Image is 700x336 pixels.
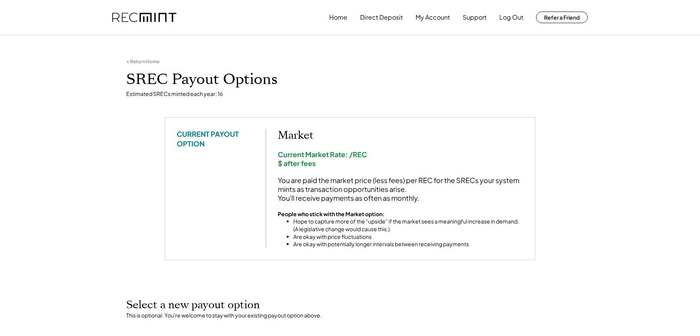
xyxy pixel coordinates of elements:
button: My Account [416,10,450,25]
button: Home [329,10,347,25]
h1: SREC Payout Options [126,71,574,89]
img: recmint-logotype%403x.png [112,13,176,22]
button: Log Out [499,10,523,25]
li: Hope to capture more of the “upside” if the market sees a meaningful increase in demand. (A legis... [293,218,523,233]
div: Current Market Rate: /REC $ after fees [278,150,523,168]
h2: Select a new payout option [126,299,574,312]
li: Are okay with price fluctuations [293,233,523,241]
div: < Return Home [126,59,159,65]
div: This is optional. You're welcome to stay with your existing payout option above. [126,312,574,319]
div: You are paid the market price (less fees) per REC for the SRECs your system mints as transaction ... [278,176,523,203]
h2: Market [278,129,523,142]
strong: People who stick with the Market option: [278,210,384,217]
div: Estimated SRECs minted each year: 16 [126,90,574,98]
div: CURRENT PAYOUT OPTION [177,129,254,148]
button: Support [463,10,487,25]
li: Are okay with potentially longer intervals between receiving payments [293,240,523,248]
button: Refer a Friend [536,12,588,23]
button: Direct Deposit [360,10,403,25]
